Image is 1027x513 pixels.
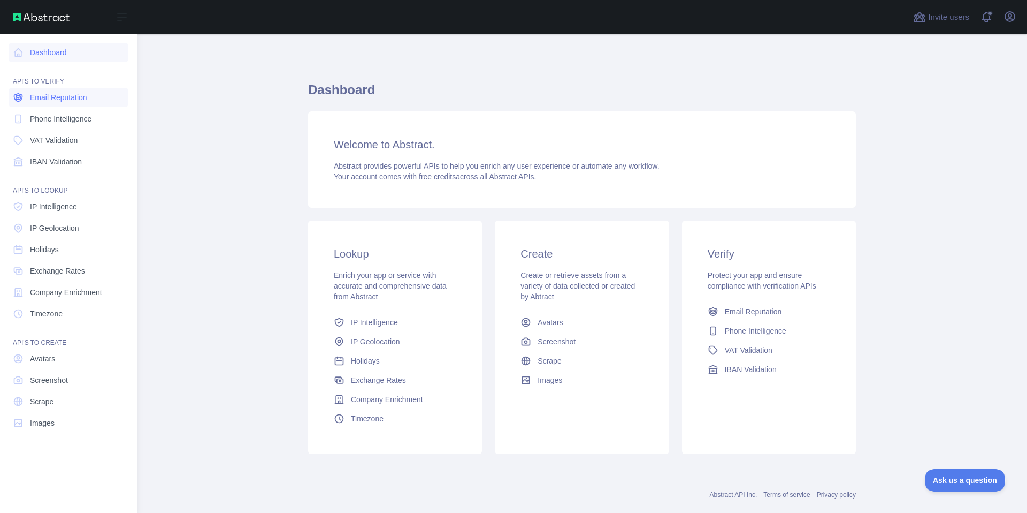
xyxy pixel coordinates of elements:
[351,336,400,347] span: IP Geolocation
[334,172,536,181] span: Your account comes with across all Abstract APIs.
[703,321,834,341] a: Phone Intelligence
[817,491,856,499] a: Privacy policy
[516,371,647,390] a: Images
[725,306,782,317] span: Email Reputation
[30,375,68,386] span: Screenshot
[30,114,91,124] span: Phone Intelligence
[329,313,461,332] a: IP Intelligence
[538,375,562,386] span: Images
[538,356,561,366] span: Scrape
[725,345,772,356] span: VAT Validation
[763,491,810,499] a: Terms of service
[30,308,63,319] span: Timezone
[9,152,128,171] a: IBAN Validation
[329,351,461,371] a: Holidays
[516,332,647,351] a: Screenshot
[9,131,128,150] a: VAT Validation
[30,156,82,167] span: IBAN Validation
[9,109,128,129] a: Phone Intelligence
[9,413,128,433] a: Images
[329,371,461,390] a: Exchange Rates
[30,266,85,276] span: Exchange Rates
[30,244,59,255] span: Holidays
[703,360,834,379] a: IBAN Validation
[351,356,380,366] span: Holidays
[334,162,660,170] span: Abstract provides powerful APIs to help you enrich any user experience or automate any workflow.
[9,326,128,347] div: API'S TO CREATE
[334,271,447,301] span: Enrich your app or service with accurate and comprehensive data from Abstract
[725,326,786,336] span: Phone Intelligence
[30,223,79,233] span: IP Geolocation
[9,371,128,390] a: Screenshot
[351,394,423,405] span: Company Enrichment
[520,246,643,261] h3: Create
[725,364,777,375] span: IBAN Validation
[703,302,834,321] a: Email Reputation
[9,240,128,259] a: Holidays
[329,409,461,428] a: Timezone
[538,336,576,347] span: Screenshot
[9,197,128,216] a: IP Intelligence
[351,317,398,328] span: IP Intelligence
[30,135,78,146] span: VAT Validation
[334,246,456,261] h3: Lookup
[925,469,1006,492] iframe: Toggle Customer Support
[329,390,461,409] a: Company Enrichment
[30,287,102,298] span: Company Enrichment
[9,218,128,238] a: IP Geolocation
[538,317,563,328] span: Avatars
[9,261,128,281] a: Exchange Rates
[520,271,635,301] span: Create or retrieve assets from a variety of data collected or created by Abtract
[308,81,856,107] h1: Dashboard
[13,13,70,21] img: Abstract API
[9,304,128,323] a: Timezone
[710,491,757,499] a: Abstract API Inc.
[30,353,55,364] span: Avatars
[9,43,128,62] a: Dashboard
[9,88,128,107] a: Email Reputation
[30,396,53,407] span: Scrape
[9,392,128,411] a: Scrape
[9,349,128,368] a: Avatars
[9,173,128,195] div: API'S TO LOOKUP
[9,64,128,86] div: API'S TO VERIFY
[9,283,128,302] a: Company Enrichment
[419,172,456,181] span: free credits
[708,271,816,290] span: Protect your app and ensure compliance with verification APIs
[334,137,830,152] h3: Welcome to Abstract.
[30,92,87,103] span: Email Reputation
[516,313,647,332] a: Avatars
[911,9,971,26] button: Invite users
[329,332,461,351] a: IP Geolocation
[351,375,406,386] span: Exchange Rates
[351,413,384,424] span: Timezone
[703,341,834,360] a: VAT Validation
[928,11,969,24] span: Invite users
[516,351,647,371] a: Scrape
[708,246,830,261] h3: Verify
[30,418,55,428] span: Images
[30,201,77,212] span: IP Intelligence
